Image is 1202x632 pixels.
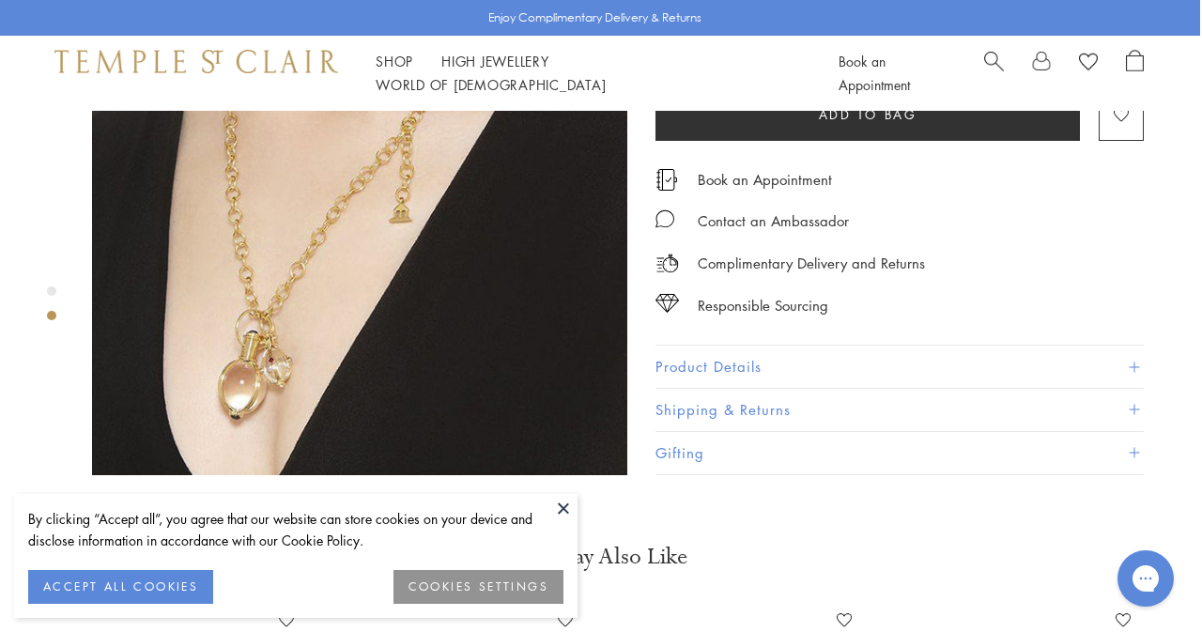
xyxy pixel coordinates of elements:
[28,508,563,551] div: By clicking “Accept all”, you agree that our website can store cookies on your device and disclos...
[698,209,849,233] div: Contact an Ambassador
[819,105,917,126] span: Add to bag
[655,390,1144,432] button: Shipping & Returns
[655,89,1080,141] button: Add to bag
[655,252,679,275] img: icon_delivery.svg
[1079,50,1098,78] a: View Wishlist
[376,75,606,94] a: World of [DEMOGRAPHIC_DATA]World of [DEMOGRAPHIC_DATA]
[1126,50,1144,97] a: Open Shopping Bag
[441,52,549,70] a: High JewelleryHigh Jewellery
[655,169,678,191] img: icon_appointment.svg
[698,170,832,191] a: Book an Appointment
[1108,544,1183,613] iframe: Gorgias live chat messenger
[73,542,1125,572] h3: You May Also Like
[984,50,1004,97] a: Search
[839,52,910,94] a: Book an Appointment
[54,50,338,72] img: Temple St. Clair
[488,8,701,27] p: Enjoy Complimentary Delivery & Returns
[47,282,56,335] div: Product gallery navigation
[655,294,679,313] img: icon_sourcing.svg
[698,252,925,275] p: Complimentary Delivery and Returns
[376,52,413,70] a: ShopShop
[393,570,563,604] button: COOKIES SETTINGS
[28,570,213,604] button: ACCEPT ALL COOKIES
[376,50,796,97] nav: Main navigation
[698,294,828,317] div: Responsible Sourcing
[655,347,1144,389] button: Product Details
[655,209,674,228] img: MessageIcon-01_2.svg
[655,432,1144,474] button: Gifting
